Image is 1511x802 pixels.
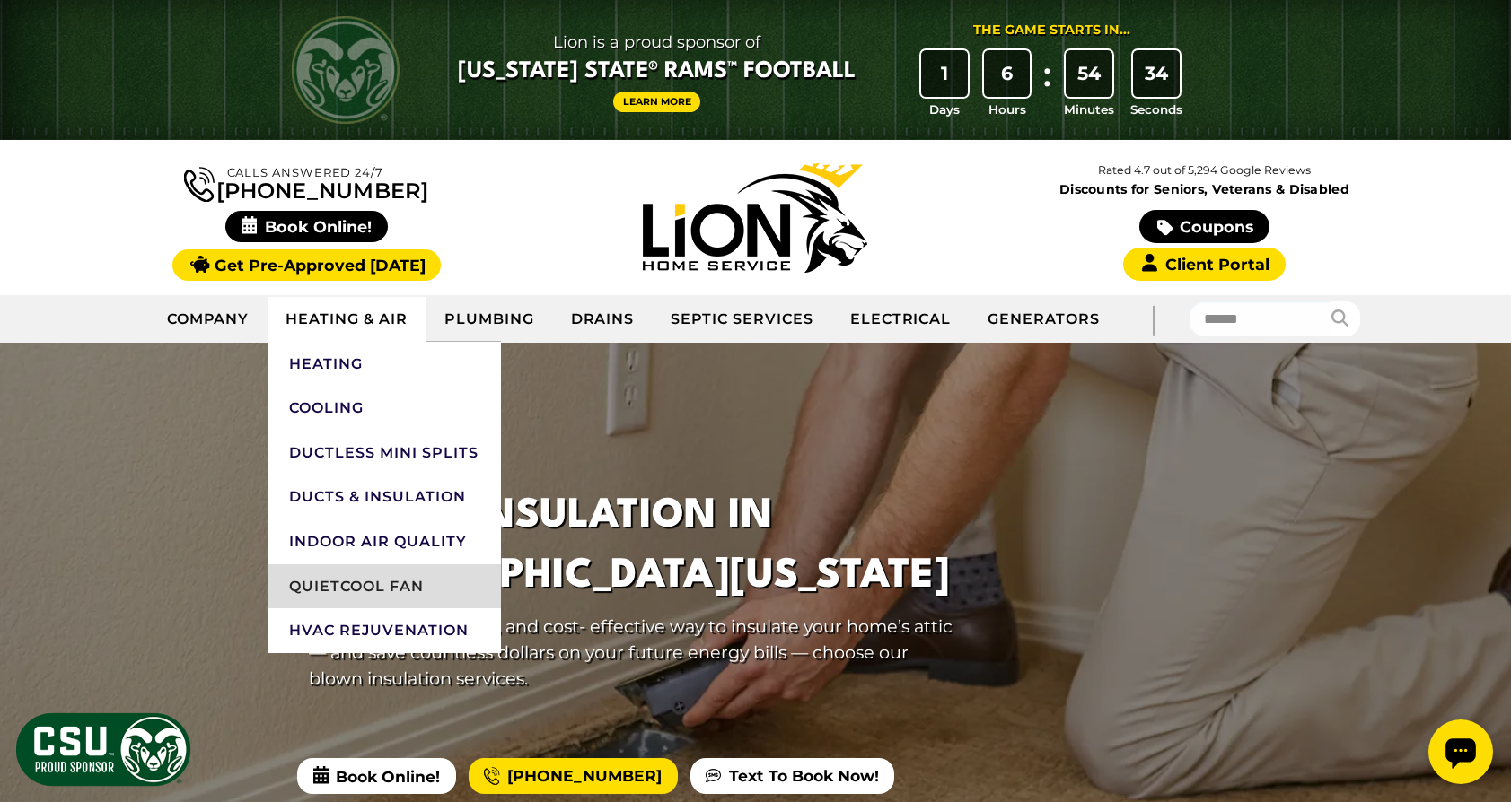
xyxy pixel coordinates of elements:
a: Septic Services [653,297,831,342]
span: Days [929,100,960,118]
a: Coupons [1139,210,1269,243]
a: Heating [268,342,501,387]
div: The Game Starts in... [973,21,1130,40]
a: Text To Book Now! [690,758,894,794]
span: Seconds [1130,100,1182,118]
div: | [1118,295,1190,343]
a: Electrical [832,297,971,342]
a: Heating & Air [268,297,426,342]
a: Ductless Mini Splits [268,431,501,475]
a: Client Portal [1123,248,1285,281]
span: Hours [988,100,1026,118]
a: Indoor Air Quality [268,519,501,564]
a: Ducts & Insulation [268,475,501,519]
span: Book Online! [225,211,388,242]
div: 1 [921,50,968,97]
div: 34 [1133,50,1180,97]
a: Plumbing [426,297,553,342]
span: Minutes [1064,100,1114,118]
img: CSU Rams logo [292,16,400,124]
div: : [1038,50,1056,119]
span: Book Online! [297,758,455,794]
h1: Blown Insulation In [GEOGRAPHIC_DATA][US_STATE] [309,486,962,606]
a: Generators [970,297,1118,342]
span: [US_STATE] State® Rams™ Football [458,57,856,87]
a: [PHONE_NUMBER] [469,758,677,794]
a: Learn More [613,92,701,112]
a: QuietCool Fan [268,564,501,609]
a: Company [149,297,268,342]
a: HVAC Rejuvenation [268,608,501,653]
p: For a convenient, safe, and cost- effective way to insulate your home’s attic — and save countles... [309,614,962,691]
div: 6 [984,50,1031,97]
img: Lion Home Service [643,163,867,273]
p: Rated 4.7 out of 5,294 Google Reviews [980,161,1428,180]
img: CSU Sponsor Badge [13,710,193,789]
a: [PHONE_NUMBER] [184,163,428,202]
span: Lion is a proud sponsor of [458,28,856,57]
div: 54 [1066,50,1112,97]
div: Open chat widget [7,7,72,72]
a: Drains [553,297,654,342]
span: Discounts for Seniors, Veterans & Disabled [984,183,1426,196]
a: Get Pre-Approved [DATE] [172,249,441,281]
a: Cooling [268,386,501,431]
